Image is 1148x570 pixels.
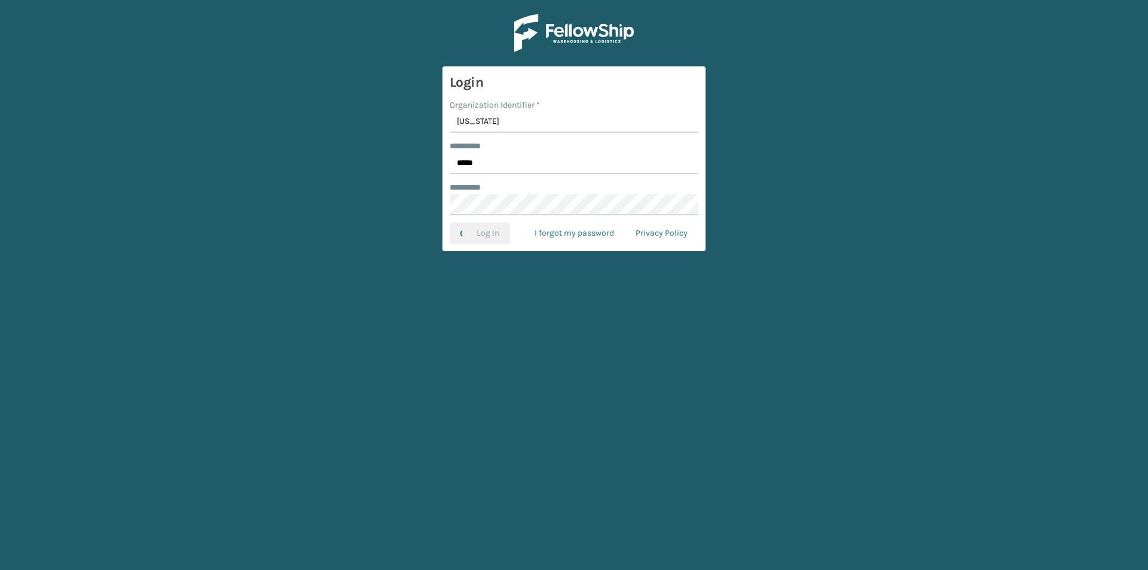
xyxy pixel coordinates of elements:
[450,74,698,92] h3: Login
[625,222,698,244] a: Privacy Policy
[450,99,540,111] label: Organization Identifier
[514,14,634,52] img: Logo
[450,222,510,244] button: Log In
[524,222,625,244] a: I forgot my password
